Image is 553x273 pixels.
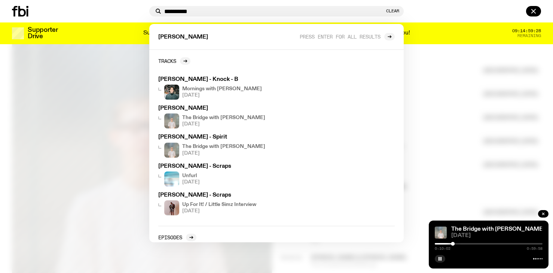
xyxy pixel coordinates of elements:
span: [PERSON_NAME] [158,34,208,40]
h3: [PERSON_NAME] - Scraps [158,192,296,198]
button: Clear [386,9,399,13]
h3: [PERSON_NAME] [158,106,296,111]
span: [DATE] [182,180,200,185]
span: 0:59:58 [527,247,543,251]
a: [PERSON_NAME] - SpiritMara stands in front of a frosted glass wall wearing a cream coloured t-shi... [155,131,299,160]
img: Mara stands in front of a frosted glass wall wearing a cream coloured t-shirt and black glasses. ... [164,143,179,158]
span: [DATE] [182,151,265,156]
a: [PERSON_NAME] - ScrapsUnfurl[DATE] [155,161,299,189]
a: The Bridge with [PERSON_NAME] [451,226,545,232]
span: [DATE] [182,122,265,127]
span: [DATE] [182,209,256,213]
span: 0:10:02 [435,247,450,251]
img: Mara stands in front of a frosted glass wall wearing a cream coloured t-shirt and black glasses. ... [164,113,179,128]
h3: Supporter Drive [28,27,58,40]
span: Remaining [517,34,541,38]
a: [PERSON_NAME]Mara stands in front of a frosted glass wall wearing a cream coloured t-shirt and bl... [155,103,299,131]
span: [DATE] [451,233,543,239]
a: Episodes [158,234,196,241]
span: 09:14:59:28 [512,29,541,33]
span: Press enter for all results [300,34,381,39]
h4: Unfurl [182,173,200,178]
h2: Episodes [158,234,182,240]
h3: [PERSON_NAME] - Spirit [158,134,296,140]
img: Radio presenter Ben Hansen sits in front of a wall of photos and an fbi radio sign. Film photo. B... [164,85,179,100]
a: [PERSON_NAME] - Knock - BRadio presenter Ben Hansen sits in front of a wall of photos and an fbi ... [155,74,299,103]
a: Tracks [158,57,190,65]
span: [DATE] [182,93,262,98]
h3: [PERSON_NAME] - Knock - B [158,77,296,82]
h4: The Bridge with [PERSON_NAME] [182,115,265,120]
h3: [PERSON_NAME] - Scraps [158,164,296,169]
p: Supporter Drive 2025: Shaping the future of our city’s music, arts, and culture - with the help o... [143,30,410,37]
a: Press enter for all results [300,33,395,40]
h4: Mornings with [PERSON_NAME] [182,87,262,91]
h2: Tracks [158,58,176,64]
img: Mara stands in front of a frosted glass wall wearing a cream coloured t-shirt and black glasses. ... [435,227,447,239]
h4: The Bridge with [PERSON_NAME] [182,144,265,149]
a: [PERSON_NAME] - ScrapsUp For It! / Little Simz Interview[DATE] [155,189,299,218]
h4: Up For It! / Little Simz Interview [182,202,256,207]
